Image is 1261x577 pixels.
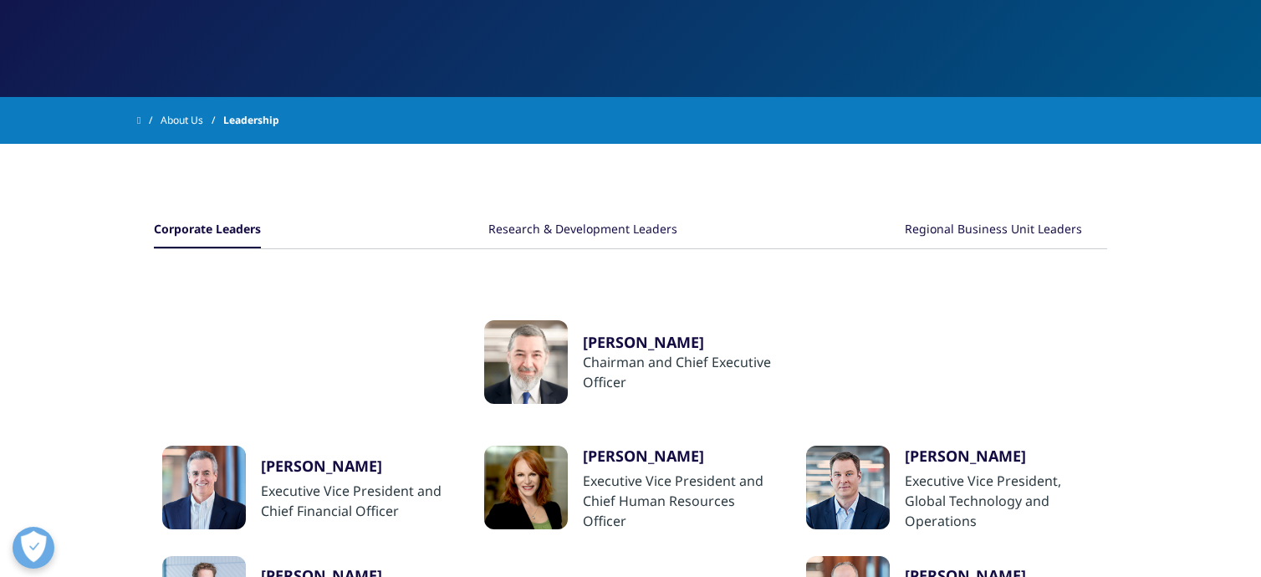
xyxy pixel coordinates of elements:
[161,105,223,135] a: About Us
[905,471,1099,531] div: Executive Vice President, Global Technology and Operations
[583,446,777,466] div: [PERSON_NAME]
[583,471,777,531] div: Executive Vice President and Chief Human Resources Officer
[583,332,777,352] a: [PERSON_NAME]
[13,527,54,569] button: Open Preferences
[223,105,279,135] span: Leadership
[261,456,455,476] div: [PERSON_NAME]
[583,352,777,392] div: Chairman and Chief Executive Officer
[488,212,677,248] button: Research & Development Leaders
[261,456,455,481] a: [PERSON_NAME]
[154,212,261,248] button: Corporate Leaders
[261,481,455,521] div: Executive Vice President and Chief Financial Officer
[583,446,777,471] a: [PERSON_NAME]
[905,446,1099,466] div: [PERSON_NAME]
[905,212,1082,248] button: Regional Business Unit Leaders
[905,446,1099,471] a: [PERSON_NAME]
